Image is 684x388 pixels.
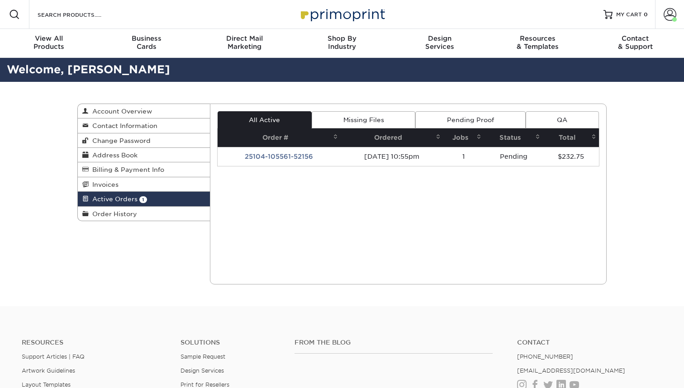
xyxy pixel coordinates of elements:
[180,339,280,346] h4: Solutions
[489,34,586,43] span: Resources
[297,5,387,24] img: Primoprint
[586,34,684,43] span: Contact
[391,34,489,51] div: Services
[586,34,684,51] div: & Support
[89,151,138,159] span: Address Book
[22,353,85,360] a: Support Articles | FAQ
[293,34,391,51] div: Industry
[312,111,415,128] a: Missing Files
[543,147,599,166] td: $232.75
[89,122,157,129] span: Contact Information
[341,147,443,166] td: [DATE] 10:55pm
[391,29,489,58] a: DesignServices
[78,192,210,206] a: Active Orders 1
[98,34,195,43] span: Business
[195,29,293,58] a: Direct MailMarketing
[195,34,293,51] div: Marketing
[543,128,599,147] th: Total
[78,177,210,192] a: Invoices
[78,133,210,148] a: Change Password
[89,166,164,173] span: Billing & Payment Info
[443,128,484,147] th: Jobs
[37,9,125,20] input: SEARCH PRODUCTS.....
[89,195,138,203] span: Active Orders
[443,147,484,166] td: 1
[294,339,493,346] h4: From the Blog
[89,210,137,218] span: Order History
[89,181,119,188] span: Invoices
[98,34,195,51] div: Cards
[78,118,210,133] a: Contact Information
[180,367,224,374] a: Design Services
[89,108,152,115] span: Account Overview
[517,367,625,374] a: [EMAIL_ADDRESS][DOMAIN_NAME]
[78,162,210,177] a: Billing & Payment Info
[180,353,225,360] a: Sample Request
[391,34,489,43] span: Design
[78,148,210,162] a: Address Book
[616,11,642,19] span: MY CART
[586,29,684,58] a: Contact& Support
[22,381,71,388] a: Layout Templates
[484,128,542,147] th: Status
[517,339,662,346] a: Contact
[415,111,525,128] a: Pending Proof
[293,29,391,58] a: Shop ByIndustry
[89,137,151,144] span: Change Password
[218,147,341,166] td: 25104-105561-52156
[644,11,648,18] span: 0
[180,381,229,388] a: Print for Resellers
[517,353,573,360] a: [PHONE_NUMBER]
[78,207,210,221] a: Order History
[341,128,443,147] th: Ordered
[484,147,542,166] td: Pending
[489,34,586,51] div: & Templates
[22,339,167,346] h4: Resources
[489,29,586,58] a: Resources& Templates
[78,104,210,118] a: Account Overview
[195,34,293,43] span: Direct Mail
[22,367,75,374] a: Artwork Guidelines
[139,196,147,203] span: 1
[98,29,195,58] a: BusinessCards
[218,128,341,147] th: Order #
[526,111,599,128] a: QA
[293,34,391,43] span: Shop By
[218,111,312,128] a: All Active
